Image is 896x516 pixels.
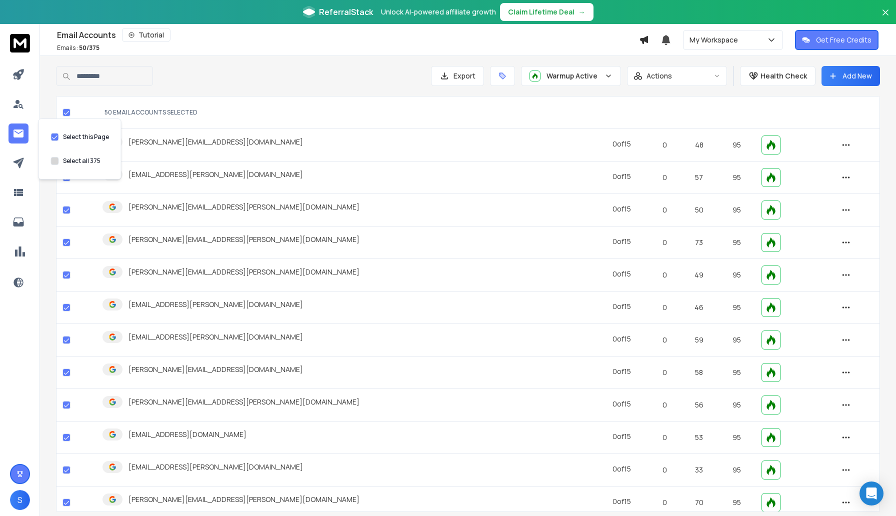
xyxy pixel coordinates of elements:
[381,7,496,17] p: Unlock AI-powered affiliate growth
[612,171,631,181] div: 0 of 15
[680,356,718,389] td: 58
[656,270,674,280] p: 0
[612,431,631,441] div: 0 of 15
[656,432,674,442] p: 0
[821,66,880,86] button: Add New
[760,71,807,81] p: Health Check
[612,496,631,506] div: 0 of 15
[656,465,674,475] p: 0
[431,66,484,86] button: Export
[656,367,674,377] p: 0
[689,35,742,45] p: My Workspace
[718,129,755,161] td: 95
[128,364,303,374] p: [PERSON_NAME][EMAIL_ADDRESS][DOMAIN_NAME]
[718,421,755,454] td: 95
[612,236,631,246] div: 0 of 15
[612,366,631,376] div: 0 of 15
[680,421,718,454] td: 53
[718,259,755,291] td: 95
[656,302,674,312] p: 0
[612,269,631,279] div: 0 of 15
[79,43,99,52] span: 50 / 375
[128,494,359,504] p: [PERSON_NAME][EMAIL_ADDRESS][PERSON_NAME][DOMAIN_NAME]
[740,66,815,86] button: Health Check
[656,400,674,410] p: 0
[319,6,373,18] span: ReferralStack
[612,301,631,311] div: 0 of 15
[680,226,718,259] td: 73
[578,7,585,17] span: →
[680,454,718,486] td: 33
[646,71,672,81] p: Actions
[128,234,359,244] p: [PERSON_NAME][EMAIL_ADDRESS][PERSON_NAME][DOMAIN_NAME]
[680,259,718,291] td: 49
[57,28,639,42] div: Email Accounts
[500,3,593,21] button: Claim Lifetime Deal→
[718,324,755,356] td: 95
[128,137,303,147] p: [PERSON_NAME][EMAIL_ADDRESS][DOMAIN_NAME]
[612,204,631,214] div: 0 of 15
[612,139,631,149] div: 0 of 15
[612,464,631,474] div: 0 of 15
[680,291,718,324] td: 46
[656,172,674,182] p: 0
[718,356,755,389] td: 95
[612,334,631,344] div: 0 of 15
[128,462,303,472] p: [EMAIL_ADDRESS][PERSON_NAME][DOMAIN_NAME]
[656,335,674,345] p: 0
[128,429,246,439] p: [EMAIL_ADDRESS][DOMAIN_NAME]
[63,157,100,165] label: Select all 375
[680,324,718,356] td: 59
[718,194,755,226] td: 95
[680,194,718,226] td: 50
[104,108,586,116] div: 50 EMAIL ACCOUNTS SELECTED
[680,129,718,161] td: 48
[816,35,871,45] p: Get Free Credits
[128,169,303,179] p: [EMAIL_ADDRESS][PERSON_NAME][DOMAIN_NAME]
[656,140,674,150] p: 0
[128,332,303,342] p: [EMAIL_ADDRESS][PERSON_NAME][DOMAIN_NAME]
[656,205,674,215] p: 0
[612,399,631,409] div: 0 of 15
[718,389,755,421] td: 95
[656,497,674,507] p: 0
[718,226,755,259] td: 95
[718,161,755,194] td: 95
[859,481,883,505] div: Open Intercom Messenger
[680,161,718,194] td: 57
[656,237,674,247] p: 0
[128,202,359,212] p: [PERSON_NAME][EMAIL_ADDRESS][PERSON_NAME][DOMAIN_NAME]
[718,291,755,324] td: 95
[10,490,30,510] button: S
[879,6,892,30] button: Close banner
[795,30,878,50] button: Get Free Credits
[128,397,359,407] p: [PERSON_NAME][EMAIL_ADDRESS][PERSON_NAME][DOMAIN_NAME]
[122,28,170,42] button: Tutorial
[63,133,109,141] label: Select this Page
[128,267,359,277] p: [PERSON_NAME][EMAIL_ADDRESS][PERSON_NAME][DOMAIN_NAME]
[718,454,755,486] td: 95
[57,44,99,52] p: Emails :
[680,389,718,421] td: 56
[128,299,303,309] p: [EMAIL_ADDRESS][PERSON_NAME][DOMAIN_NAME]
[546,71,600,81] p: Warmup Active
